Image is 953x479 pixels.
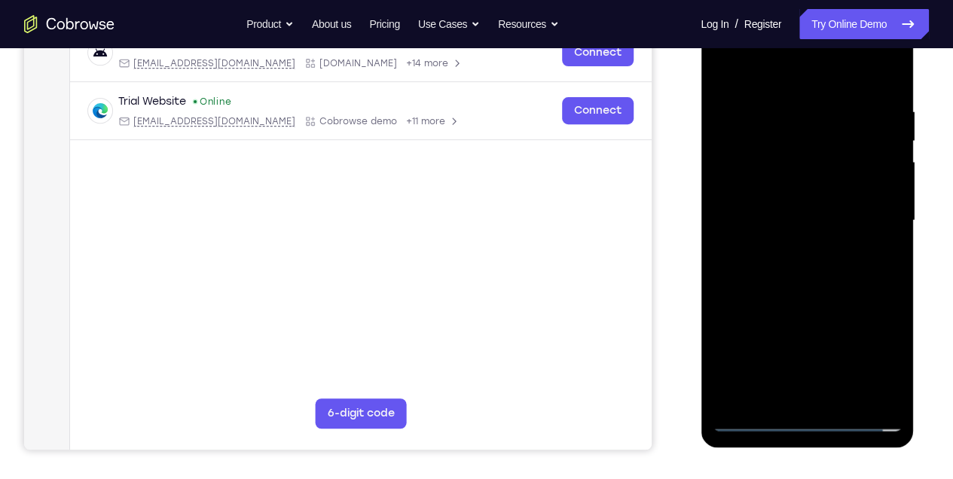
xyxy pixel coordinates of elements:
a: Pricing [369,9,399,39]
span: Cobrowse.io [295,112,373,124]
span: +14 more [382,112,424,124]
button: Product [246,9,294,39]
div: Online [168,151,207,163]
span: web@example.com [109,170,271,182]
div: Email [94,170,271,182]
span: Cobrowse demo [295,170,373,182]
a: Go to the home page [24,15,115,33]
div: Open device details [46,137,628,195]
a: Connect [538,94,609,121]
div: New devices found. [208,97,211,100]
div: Trial Android Device [94,91,200,106]
h1: Connect [58,9,140,33]
button: Resources [498,9,559,39]
a: Try Online Demo [799,9,929,39]
input: Filter devices... [85,50,275,65]
a: Log In [701,9,728,39]
div: Open device details [46,79,628,137]
span: / [735,15,738,33]
button: Use Cases [418,9,480,39]
div: Email [94,112,271,124]
label: Email [454,50,481,65]
span: android@example.com [109,112,271,124]
div: New devices found. [170,155,173,158]
span: +11 more [382,170,421,182]
button: Refresh [591,45,615,69]
a: Connect [538,152,609,179]
div: App [280,170,373,182]
a: About us [312,9,351,39]
div: App [280,112,373,124]
label: demo_id [299,50,347,65]
div: Trial Website [94,149,162,164]
a: Register [744,9,781,39]
label: User ID [526,50,564,65]
div: Online [206,93,246,105]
